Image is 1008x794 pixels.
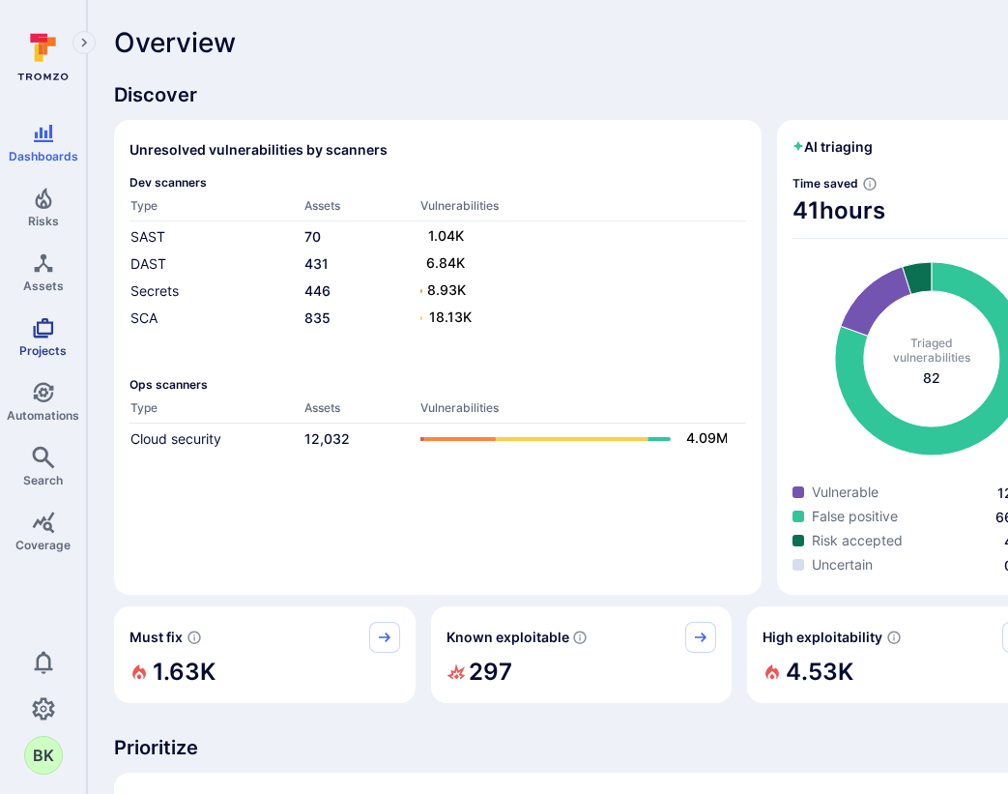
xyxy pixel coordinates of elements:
[763,628,882,647] span: High exploitability
[893,336,970,365] span: Triaged vulnerabilities
[420,307,727,330] a: 18.13K
[24,736,63,775] div: Blake Kizer
[77,35,91,51] i: Expand navigation menu
[469,653,512,691] h2: 297
[130,399,303,424] th: Type
[429,309,472,325] text: 18.13K
[130,430,221,447] a: Cloud security
[420,225,727,249] a: 1.04K
[862,176,878,191] svg: Estimated based on an average time of 30 mins needed to triage each vulnerability
[28,214,59,228] span: Risks
[130,309,158,326] a: SCA
[304,282,331,299] a: 446
[187,630,202,645] svg: Risk score >=40 , missed SLA
[420,279,727,303] a: 8.93K
[686,429,729,446] text: 4.09M
[420,252,727,276] a: 6.84K
[812,531,903,550] span: Risk accepted
[9,149,78,163] span: Dashboards
[446,628,569,647] span: Known exploitable
[812,555,873,574] span: Uncertain
[420,427,727,451] a: 4.09M
[130,628,183,647] span: Must fix
[792,137,873,157] h2: AI triaging
[303,399,419,424] th: Assets
[19,343,67,358] span: Projects
[812,507,898,526] span: False positive
[886,630,902,645] svg: EPSS score ≥ 0.7
[426,254,465,271] text: 6.84K
[792,176,858,191] span: Time saved
[130,228,165,245] a: SAST
[24,736,63,775] button: BK
[130,197,303,221] th: Type
[130,175,746,190] span: Dev scanners
[427,281,466,298] text: 8.93K
[431,606,733,703] div: Known exploitable
[130,282,179,299] a: Secrets
[153,653,216,691] h2: 1.63K
[114,27,236,58] span: Overview
[419,399,746,424] th: Vulnerabilities
[304,228,321,245] a: 70
[786,653,853,691] h2: 4.53K
[114,606,416,703] div: Must fix
[304,430,350,447] a: 12,032
[7,408,79,423] span: Automations
[428,227,464,244] text: 1.04K
[130,377,746,392] span: Ops scanners
[130,255,166,272] a: DAST
[419,197,746,221] th: Vulnerabilities
[572,630,588,645] svg: Confirmed exploitable by KEV
[923,368,940,388] span: total
[23,279,64,293] span: Assets
[812,483,878,502] span: Vulnerable
[15,538,71,552] span: Coverage
[130,140,388,160] h2: Unresolved vulnerabilities by scanners
[72,31,96,54] button: Expand navigation menu
[304,255,329,272] a: 431
[304,309,331,326] a: 835
[23,473,63,487] span: Search
[303,197,419,221] th: Assets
